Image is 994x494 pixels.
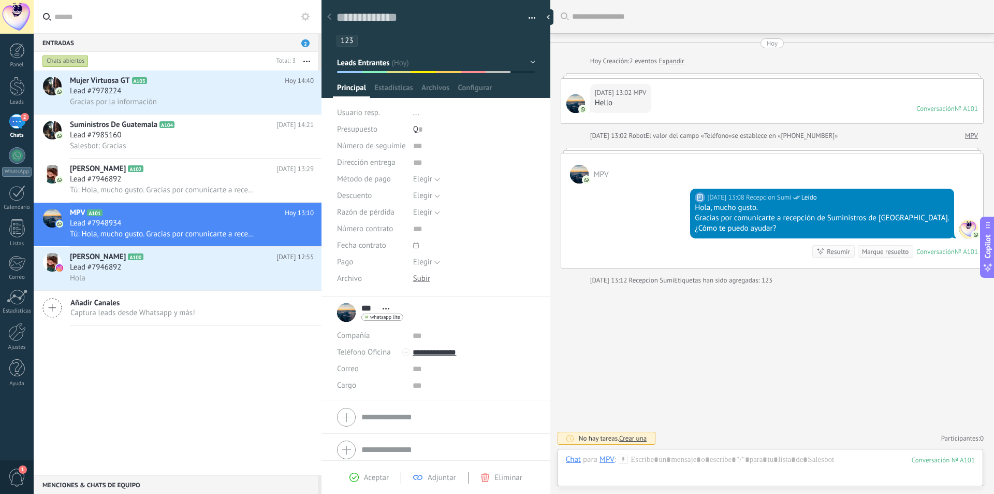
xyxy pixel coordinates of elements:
[56,88,63,95] img: icon
[337,364,359,374] span: Correo
[56,220,63,228] img: icon
[2,99,32,106] div: Leads
[695,203,949,213] div: Hola, mucho gusto.
[583,455,597,465] span: para
[337,242,386,249] span: Fecha contrato
[337,221,405,237] div: Número contrato
[301,39,310,47] span: 2
[983,234,993,258] span: Copilot
[543,9,553,25] div: Ocultar
[590,275,629,286] div: [DATE] 13:12
[70,141,126,151] span: Salesbot: Gracias
[70,308,195,318] span: Captura leads desde Whatsapp y más!
[955,104,978,113] div: № A101
[413,108,419,118] span: ...
[2,274,32,281] div: Correo
[583,176,590,184] img: com.amocrm.amocrmwa.svg
[70,298,195,308] span: Añadir Canales
[70,120,157,130] span: Suministros De Guatemala
[827,247,850,257] div: Resumir
[916,247,955,256] div: Conversación
[159,121,174,128] span: A104
[337,208,394,216] span: Razón de pérdida
[695,213,949,223] div: Gracias por comunicarte a recepción de Suministros de [GEOGRAPHIC_DATA].
[413,204,440,221] button: Elegir
[590,131,629,141] div: [DATE] 13:02
[659,56,684,66] a: Expandir
[590,56,603,66] div: Hoy
[413,207,432,217] span: Elegir
[370,315,400,320] span: whatsapp lite
[421,83,449,98] span: Archivos
[337,105,405,121] div: Usuario resp.
[337,138,405,154] div: Número de seguimiento
[2,380,32,387] div: Ayuda
[296,52,318,70] button: Más
[2,62,32,68] div: Panel
[767,38,778,48] div: Hoy
[2,344,32,351] div: Ajustes
[337,121,405,138] div: Presupuesto
[337,188,405,204] div: Descuento
[70,262,121,273] span: Lead #7946892
[337,347,391,357] span: Teléfono Oficina
[458,83,492,98] span: Configurar
[955,247,978,256] div: № A101
[959,220,978,238] span: Recepcion Sumi
[646,131,732,141] span: El valor del campo «Teléfono»
[2,241,32,247] div: Listas
[374,83,413,98] span: Estadísticas
[2,167,32,177] div: WhatsApp
[132,77,147,84] span: A103
[70,218,121,229] span: Lead #7948934
[337,83,366,98] span: Principal
[276,164,314,174] span: [DATE] 13:29
[272,56,296,66] div: Total: 3
[629,276,675,285] span: Recepcion Sumi
[972,231,980,238] img: com.amocrm.amocrmwa.svg
[941,434,984,443] a: Participantes:0
[413,188,440,204] button: Elegir
[337,361,359,377] button: Correo
[413,171,440,188] button: Elegir
[276,120,314,130] span: [DATE] 14:21
[70,208,85,218] span: MPV
[619,434,647,443] span: Crear una
[615,455,616,465] span: :
[56,176,63,184] img: icon
[674,275,772,286] span: Etiquetas han sido agregadas: 123
[34,33,318,52] div: Entradas
[801,192,817,203] span: Leído
[337,377,405,394] div: Cargo
[965,131,978,141] a: MPV
[566,94,585,113] span: MPV
[337,175,391,183] span: Método de pago
[128,253,143,260] span: A100
[337,225,393,233] span: Número contrato
[746,192,792,203] span: Recepcion Sumi (Oficina de Venta)
[2,132,32,139] div: Chats
[634,88,647,98] span: MPV
[695,223,949,234] div: ¿Cómo te puedo ayudar?
[34,475,318,494] div: Menciones & Chats de equipo
[337,154,405,171] div: Dirección entrega
[912,456,975,464] div: 101
[2,204,32,211] div: Calendario
[862,247,909,257] div: Marque resuelto
[337,142,417,150] span: Número de seguimiento
[413,257,432,267] span: Elegir
[600,455,615,464] div: MPV
[413,121,535,138] div: Q
[579,434,647,443] div: No hay tareas.
[732,131,838,141] span: se establece en «[PHONE_NUMBER]»
[56,132,63,139] img: icon
[337,171,405,188] div: Método de pago
[590,56,684,66] div: Creación:
[337,108,380,118] span: Usuario resp.
[276,252,314,262] span: [DATE] 12:55
[980,434,984,443] span: 0
[70,76,130,86] span: Mujer Virtuosa GT
[337,204,405,221] div: Razón de pérdida
[42,55,89,67] div: Chats abiertos
[337,124,377,134] span: Presupuesto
